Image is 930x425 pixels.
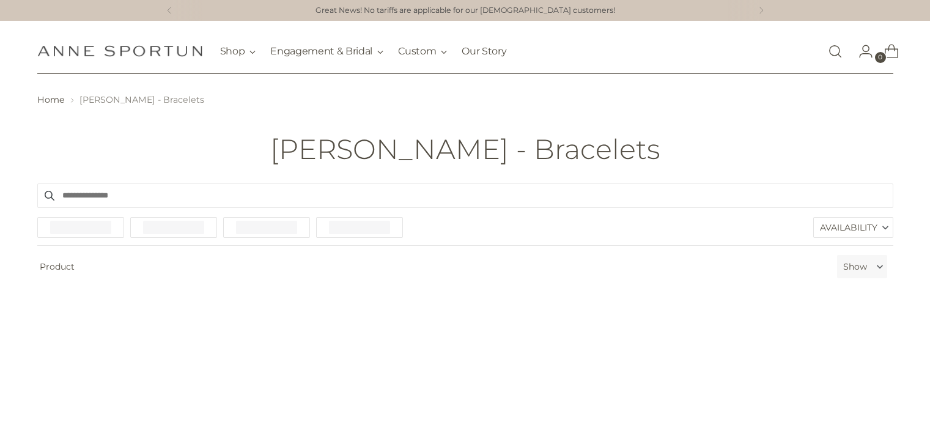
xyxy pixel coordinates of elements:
input: Search products [37,183,893,208]
span: Product [32,255,832,278]
a: Home [37,94,65,105]
button: Engagement & Bridal [270,38,383,65]
label: Show [843,261,867,273]
button: Custom [398,38,447,65]
label: Availability [814,218,893,237]
span: 0 [875,52,886,63]
a: Open search modal [823,39,847,64]
nav: breadcrumbs [37,94,893,106]
a: Great News! No tariffs are applicable for our [DEMOGRAPHIC_DATA] customers! [316,5,615,17]
a: Open cart modal [874,39,899,64]
a: Our Story [462,38,506,65]
h1: [PERSON_NAME] - Bracelets [270,134,660,164]
button: Shop [220,38,256,65]
span: [PERSON_NAME] - Bracelets [79,94,204,105]
a: Anne Sportun Fine Jewellery [37,45,202,57]
span: Availability [820,218,877,237]
a: Go to the account page [849,39,873,64]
